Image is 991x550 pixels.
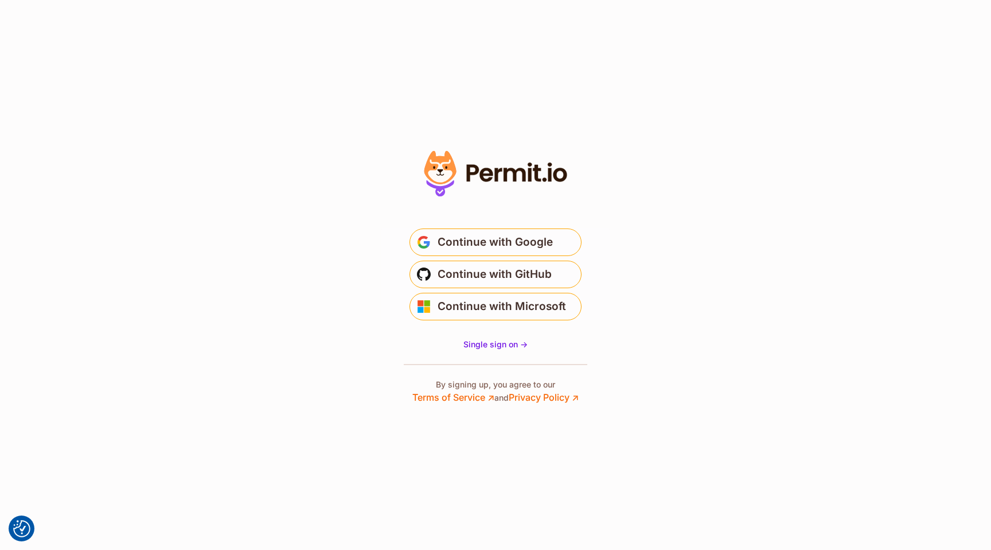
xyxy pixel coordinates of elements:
button: Consent Preferences [13,520,30,537]
span: Continue with GitHub [438,265,552,284]
button: Continue with Google [409,228,582,256]
p: By signing up, you agree to our and [412,379,579,404]
button: Continue with Microsoft [409,293,582,320]
span: Single sign on -> [463,339,528,349]
img: Revisit consent button [13,520,30,537]
span: Continue with Microsoft [438,297,566,316]
a: Privacy Policy ↗ [509,392,579,403]
span: Continue with Google [438,233,553,251]
a: Single sign on -> [463,339,528,350]
a: Terms of Service ↗ [412,392,494,403]
button: Continue with GitHub [409,261,582,288]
